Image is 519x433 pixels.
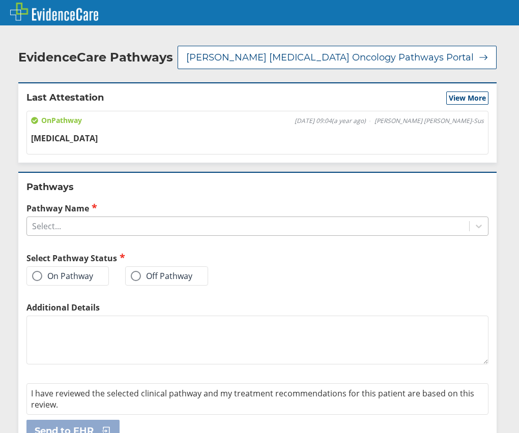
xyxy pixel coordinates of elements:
[31,388,474,410] span: I have reviewed the selected clinical pathway and my treatment recommendations for this patient a...
[374,117,484,125] span: [PERSON_NAME] [PERSON_NAME]-Sus
[26,181,488,193] h2: Pathways
[178,46,497,69] button: [PERSON_NAME] [MEDICAL_DATA] Oncology Pathways Portal
[186,51,474,64] span: [PERSON_NAME] [MEDICAL_DATA] Oncology Pathways Portal
[26,252,253,264] h2: Select Pathway Status
[32,221,61,232] div: Select...
[31,115,82,126] span: On Pathway
[26,202,488,214] label: Pathway Name
[295,117,366,125] span: [DATE] 09:04 ( a year ago )
[10,3,98,21] img: EvidenceCare
[26,91,104,105] h2: Last Attestation
[446,91,488,105] button: View More
[18,50,173,65] h2: EvidenceCare Pathways
[26,302,488,313] label: Additional Details
[32,271,93,281] label: On Pathway
[449,93,486,103] span: View More
[31,133,98,144] span: [MEDICAL_DATA]
[131,271,192,281] label: Off Pathway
